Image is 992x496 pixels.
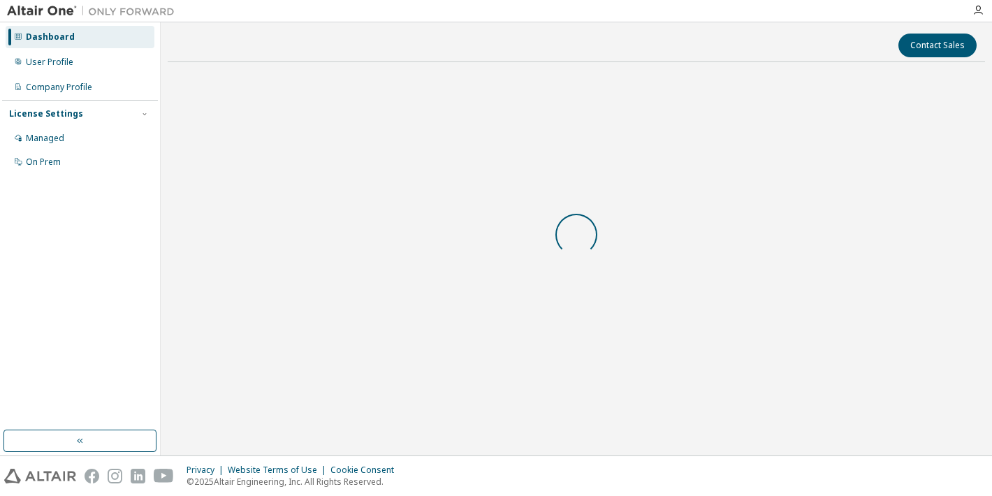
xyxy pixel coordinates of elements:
[26,82,92,93] div: Company Profile
[108,469,122,483] img: instagram.svg
[4,469,76,483] img: altair_logo.svg
[26,156,61,168] div: On Prem
[154,469,174,483] img: youtube.svg
[330,465,402,476] div: Cookie Consent
[187,465,228,476] div: Privacy
[85,469,99,483] img: facebook.svg
[26,31,75,43] div: Dashboard
[187,476,402,488] p: © 2025 Altair Engineering, Inc. All Rights Reserved.
[9,108,83,119] div: License Settings
[26,133,64,144] div: Managed
[26,57,73,68] div: User Profile
[131,469,145,483] img: linkedin.svg
[7,4,182,18] img: Altair One
[898,34,977,57] button: Contact Sales
[228,465,330,476] div: Website Terms of Use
